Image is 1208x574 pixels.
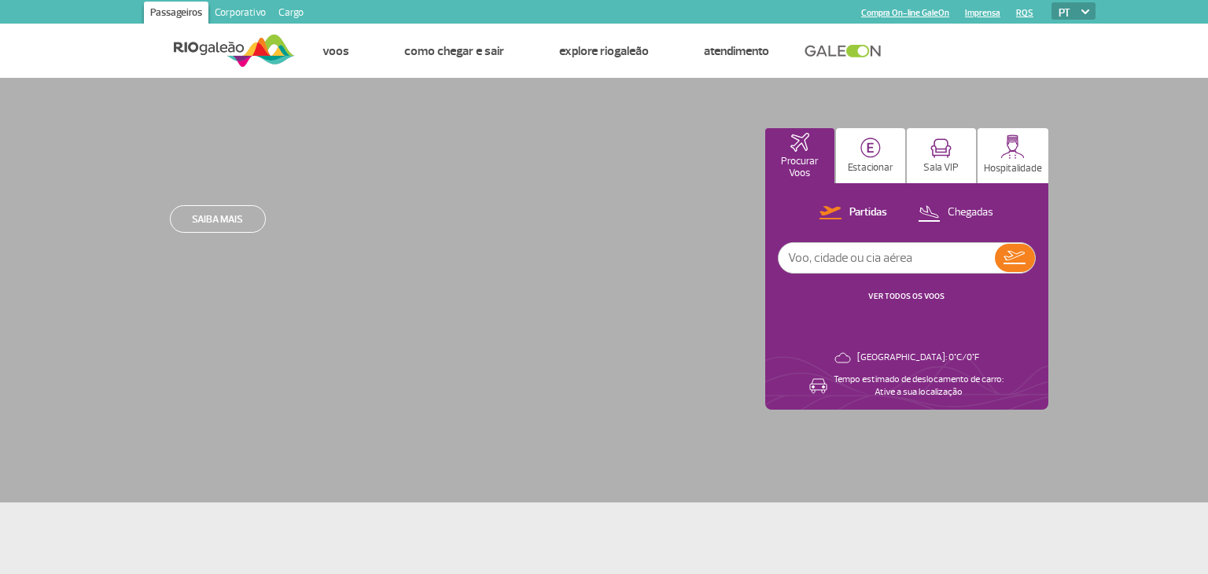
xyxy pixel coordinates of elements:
img: hospitality.svg [1000,134,1025,159]
p: Estacionar [848,162,893,174]
p: Partidas [849,205,887,220]
a: Saiba mais [170,205,266,233]
input: Voo, cidade ou cia aérea [779,243,995,273]
a: VER TODOS OS VOOS [868,291,945,301]
button: Partidas [815,203,892,223]
a: Passageiros [144,2,208,27]
p: Tempo estimado de deslocamento de carro: Ative a sua localização [834,373,1004,399]
a: Compra On-line GaleOn [861,8,949,18]
a: Atendimento [704,43,769,59]
a: Explore RIOgaleão [559,43,649,59]
img: airplaneHomeActive.svg [790,133,809,152]
img: carParkingHome.svg [860,138,881,158]
p: Hospitalidade [984,163,1042,175]
p: Procurar Voos [773,156,827,179]
p: Chegadas [948,205,993,220]
button: Chegadas [913,203,998,223]
a: Voos [322,43,349,59]
a: Imprensa [965,8,1000,18]
p: [GEOGRAPHIC_DATA]: 0°C/0°F [857,351,979,364]
a: Corporativo [208,2,272,27]
img: vipRoom.svg [930,138,952,158]
button: VER TODOS OS VOOS [864,290,949,303]
p: Sala VIP [923,162,959,174]
button: Hospitalidade [978,128,1048,183]
a: Cargo [272,2,310,27]
a: RQS [1016,8,1033,18]
button: Procurar Voos [765,128,834,183]
button: Sala VIP [907,128,976,183]
button: Estacionar [836,128,905,183]
a: Como chegar e sair [404,43,504,59]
